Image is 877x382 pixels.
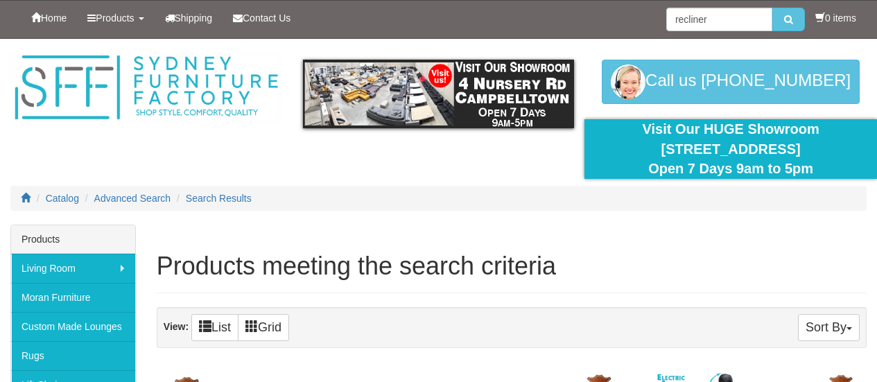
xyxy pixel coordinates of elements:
[191,314,238,341] a: List
[11,254,135,283] a: Living Room
[94,193,171,204] a: Advanced Search
[41,12,67,24] span: Home
[11,225,135,254] div: Products
[666,8,772,31] input: Site search
[186,193,252,204] a: Search Results
[77,1,154,35] a: Products
[11,312,135,341] a: Custom Made Lounges
[595,119,867,179] div: Visit Our HUGE Showroom [STREET_ADDRESS] Open 7 Days 9am to 5pm
[11,341,135,370] a: Rugs
[21,1,77,35] a: Home
[223,1,301,35] a: Contact Us
[243,12,290,24] span: Contact Us
[46,193,79,204] a: Catalog
[11,283,135,312] a: Moran Furniture
[815,11,856,25] li: 0 items
[96,12,134,24] span: Products
[175,12,213,24] span: Shipping
[10,53,282,123] img: Sydney Furniture Factory
[303,60,575,128] img: showroom.gif
[157,252,867,280] h1: Products meeting the search criteria
[155,1,223,35] a: Shipping
[798,314,860,341] button: Sort By
[238,314,289,341] a: Grid
[164,321,189,332] strong: View:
